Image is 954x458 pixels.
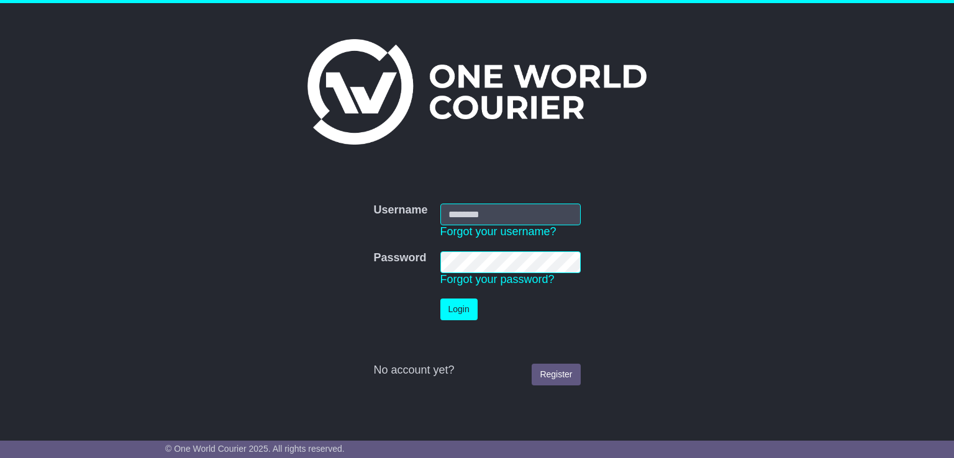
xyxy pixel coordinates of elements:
[440,225,556,238] a: Forgot your username?
[165,444,345,454] span: © One World Courier 2025. All rights reserved.
[532,364,580,385] a: Register
[440,273,555,285] a: Forgot your password?
[440,299,478,320] button: Login
[373,364,580,377] div: No account yet?
[373,251,426,265] label: Password
[373,204,427,217] label: Username
[307,39,647,145] img: One World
